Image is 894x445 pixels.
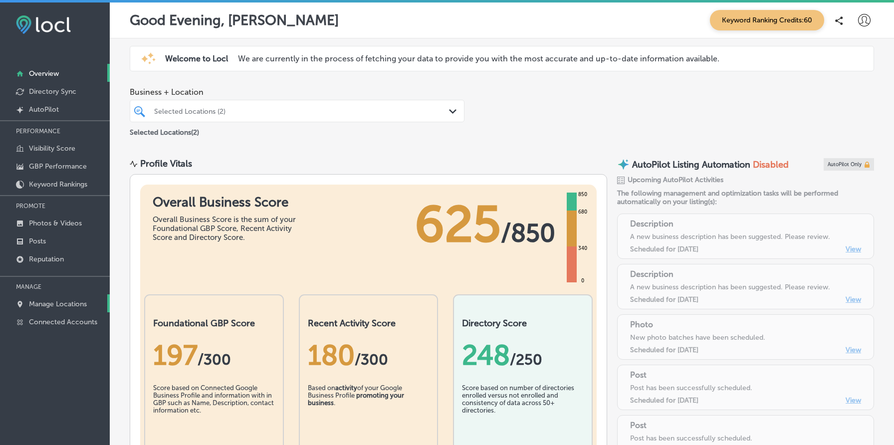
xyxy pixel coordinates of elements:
[29,105,59,114] p: AutoPilot
[510,351,542,369] span: /250
[576,208,589,216] div: 680
[140,158,192,169] div: Profile Vitals
[29,219,82,227] p: Photos & Videos
[29,255,64,263] p: Reputation
[462,318,584,329] h2: Directory Score
[29,87,76,96] p: Directory Sync
[153,195,302,210] h1: Overall Business Score
[308,384,430,434] div: Based on of your Google Business Profile .
[29,237,46,245] p: Posts
[153,384,275,434] div: Score based on Connected Google Business Profile and information with in GBP such as Name, Descri...
[29,144,75,153] p: Visibility Score
[238,54,719,63] p: We are currently in the process of fetching your data to provide you with the most accurate and u...
[308,392,404,407] b: promoting your business
[198,351,231,369] span: / 300
[576,191,589,199] div: 850
[355,351,388,369] span: /300
[130,12,339,28] p: Good Evening, [PERSON_NAME]
[632,159,750,170] p: AutoPilot Listing Automation
[29,300,87,308] p: Manage Locations
[710,10,824,30] span: Keyword Ranking Credits: 60
[153,215,302,242] div: Overall Business Score is the sum of your Foundational GBP Score, Recent Activity Score and Direc...
[335,384,357,392] b: activity
[308,318,430,329] h2: Recent Activity Score
[130,124,199,137] p: Selected Locations ( 2 )
[617,158,630,171] img: autopilot-icon
[29,318,97,326] p: Connected Accounts
[165,54,228,63] span: Welcome to Locl
[16,15,71,34] img: fda3e92497d09a02dc62c9cd864e3231.png
[153,318,275,329] h2: Foundational GBP Score
[753,159,789,170] span: Disabled
[153,339,275,372] div: 197
[29,162,87,171] p: GBP Performance
[501,218,555,248] span: / 850
[130,87,464,97] span: Business + Location
[29,180,87,189] p: Keyword Rankings
[576,244,589,252] div: 340
[415,195,501,254] span: 625
[29,69,59,78] p: Overview
[462,339,584,372] div: 248
[579,277,586,285] div: 0
[154,107,450,115] div: Selected Locations (2)
[462,384,584,434] div: Score based on number of directories enrolled versus not enrolled and consistency of data across ...
[308,339,430,372] div: 180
